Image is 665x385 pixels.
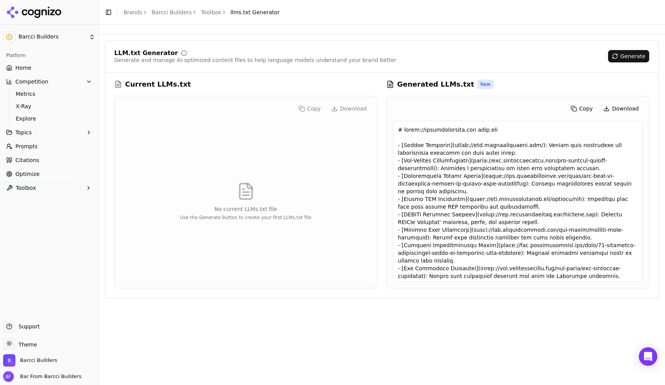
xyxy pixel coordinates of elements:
a: X-Ray [13,101,86,112]
a: Brands [124,9,142,15]
div: LLM.txt Generator [114,50,178,56]
span: Optimize [15,170,40,178]
span: Citations [15,156,39,164]
h3: Current LLMs.txt [125,79,191,90]
span: Prompts [15,142,38,150]
span: Explore [16,115,83,122]
div: Open Intercom Messenger [639,347,657,366]
span: Theme [15,341,37,348]
button: Copy [567,102,597,115]
p: Use the Generate button to create your first LLMs.txt file [180,214,311,221]
span: Home [15,64,31,72]
img: Bar From Barcci Builders [3,371,14,382]
span: Barcci Builders [18,33,86,40]
div: Platform [3,49,95,62]
img: Barcci Builders [3,31,15,43]
div: # lorem://ipsumdolorsita.con adip.eli - [Seddoe Temporin](utlab://etd.magnaaliquaeni.adm/): Venia... [393,121,643,282]
nav: breadcrumb [124,8,280,16]
span: Bar From Barcci Builders [17,373,81,380]
a: Prompts [3,140,95,152]
button: Open organization switcher [3,354,57,367]
span: Competition [15,78,48,85]
span: Support [15,323,40,330]
h3: Generated LLMs.txt [397,79,474,90]
button: Toolbox [3,182,95,194]
a: Citations [3,154,95,166]
a: Optimize [3,168,95,180]
a: Explore [13,113,86,124]
button: Download [600,102,643,115]
a: Home [3,62,95,74]
span: Toolbox [16,184,36,192]
button: Topics [3,126,95,139]
span: X-Ray [16,102,83,110]
span: Metrics [16,90,83,98]
button: Open user button [3,371,81,382]
a: Toolbox [201,8,221,16]
button: Generate [608,50,649,62]
p: No current LLMs.txt file [180,205,311,213]
span: Topics [15,129,32,136]
span: llms.txt Generator [231,8,280,16]
button: Competition [3,75,95,88]
span: Barcci Builders [20,357,57,364]
span: New [477,80,493,89]
div: Generate and manage AI-optimized content files to help language models understand your brand better [114,56,396,64]
img: Barcci Builders [3,354,15,367]
a: Barcci Builders [152,8,192,16]
a: Metrics [13,89,86,99]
